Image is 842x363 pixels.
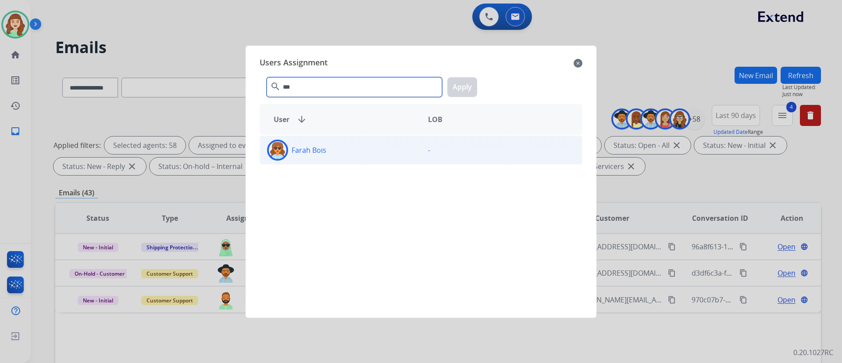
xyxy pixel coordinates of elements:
[428,145,430,155] p: -
[260,56,328,70] span: Users Assignment
[292,145,326,155] p: Farah Bois
[428,114,442,125] span: LOB
[296,114,307,125] mat-icon: arrow_downward
[267,114,421,125] div: User
[270,81,281,92] mat-icon: search
[574,58,582,68] mat-icon: close
[447,77,477,97] button: Apply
